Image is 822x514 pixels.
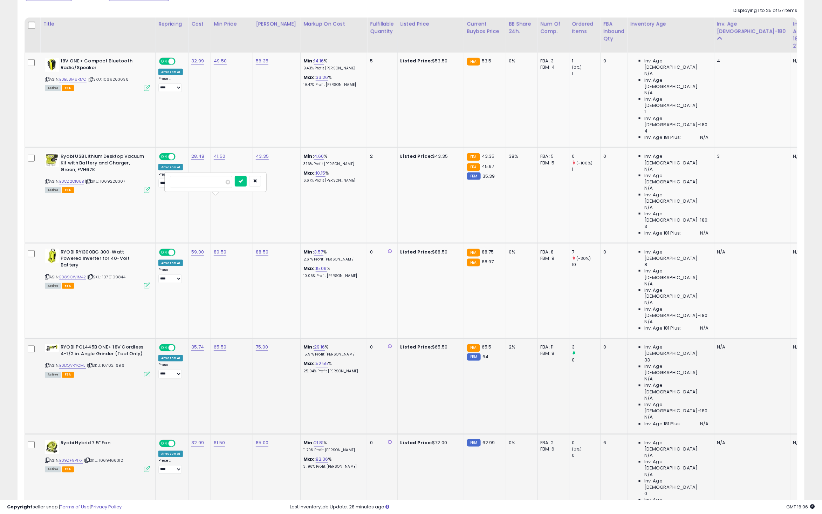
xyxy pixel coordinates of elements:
[604,153,622,160] div: 0
[256,153,269,160] a: 43.35
[88,76,129,82] span: | SKU: 1069263636
[303,465,362,469] p: 31.96% Profit [PERSON_NAME]
[158,268,183,283] div: Preset:
[158,459,183,474] div: Preset:
[644,185,653,191] span: N/A
[191,58,204,65] a: 32.99
[174,345,186,351] span: OFF
[303,265,362,278] div: %
[572,357,601,364] div: 0
[467,153,480,161] small: FBA
[45,283,61,289] span: All listings currently available for purchase on Amazon
[630,20,711,28] div: Inventory Age
[644,230,681,236] span: Inv. Age 181 Plus:
[370,344,392,351] div: 0
[45,249,59,263] img: 41WPCeUx6OL._SL40_.jpg
[370,58,392,64] div: 5
[541,64,564,70] div: FBM: 4
[509,153,532,160] div: 38%
[482,58,492,64] span: 53.5
[303,456,316,463] b: Max:
[467,20,503,35] div: Current Buybox Price
[60,503,90,510] a: Terms of Use
[509,249,532,255] div: 0%
[303,360,316,367] b: Max:
[644,395,653,402] span: N/A
[314,249,323,256] a: 3.57
[482,173,495,180] span: 35.39
[370,153,392,160] div: 2
[644,173,708,185] span: Inv. Age [DEMOGRAPHIC_DATA]:
[62,283,74,289] span: FBA
[45,153,59,167] img: 41cSBmWj6oL._SL40_.jpg
[541,440,564,446] div: FBA: 2
[541,351,564,357] div: FBM: 8
[644,344,708,357] span: Inv. Age [DEMOGRAPHIC_DATA]:
[572,453,601,459] div: 0
[59,274,86,280] a: B089CW1M42
[370,249,392,255] div: 0
[303,20,364,28] div: Markup on Cost
[541,58,564,64] div: FBA: 3
[700,230,708,236] span: N/A
[644,128,648,134] span: 4
[160,249,169,255] span: ON
[158,451,183,457] div: Amazon AI
[644,287,708,300] span: Inv. Age [DEMOGRAPHIC_DATA]:
[316,360,328,367] a: 52.55
[644,211,708,223] span: Inv. Age [DEMOGRAPHIC_DATA]-180:
[303,153,362,166] div: %
[303,257,362,262] p: 2.61% Profit [PERSON_NAME]
[604,20,625,42] div: FBA inbound Qty
[644,109,646,115] span: 1
[541,160,564,166] div: FBM: 5
[191,249,204,256] a: 59.00
[572,344,601,351] div: 3
[644,249,708,262] span: Inv. Age [DEMOGRAPHIC_DATA]:
[793,440,809,446] div: N/A
[644,268,708,280] span: Inv. Age [DEMOGRAPHIC_DATA]:
[256,249,268,256] a: 88.50
[7,504,122,510] div: seller snap | |
[400,58,432,64] b: Listed Price:
[644,281,653,287] span: N/A
[604,58,622,64] div: 0
[644,96,708,109] span: Inv. Age [DEMOGRAPHIC_DATA]:
[577,256,591,261] small: (-30%)
[214,20,250,28] div: Min Price
[644,325,681,332] span: Inv. Age 181 Plus:
[644,58,708,70] span: Inv. Age [DEMOGRAPHIC_DATA]:
[370,440,392,446] div: 0
[604,249,622,255] div: 0
[45,344,59,352] img: 31Ovz4OAEjL._SL40_.jpg
[174,249,186,255] span: OFF
[191,153,204,160] a: 28.48
[467,259,480,266] small: FBA
[467,439,481,447] small: FBM
[793,153,809,160] div: N/A
[644,115,708,128] span: Inv. Age [DEMOGRAPHIC_DATA]-180:
[303,344,362,357] div: %
[45,440,59,454] img: 41ejg-uQIbL._SL40_.jpg
[191,20,208,28] div: Cost
[45,372,61,378] span: All listings currently available for purchase on Amazon
[45,58,59,72] img: 21mpB9Y7jQL._SL40_.jpg
[793,58,809,64] div: N/A
[316,265,327,272] a: 15.09
[482,153,495,160] span: 43.35
[256,20,297,28] div: [PERSON_NAME]
[59,363,86,369] a: B0DQVRYQMJ
[482,440,495,446] span: 62.99
[717,20,787,35] div: Inv. Age [DEMOGRAPHIC_DATA]-180
[214,249,226,256] a: 80.50
[160,440,169,446] span: ON
[541,446,564,453] div: FBM: 6
[303,249,314,255] b: Min:
[303,456,362,469] div: %
[700,134,708,141] span: N/A
[45,440,150,472] div: ASIN:
[303,361,362,374] div: %
[509,344,532,351] div: 2%
[62,187,74,193] span: FBA
[572,65,582,70] small: (0%)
